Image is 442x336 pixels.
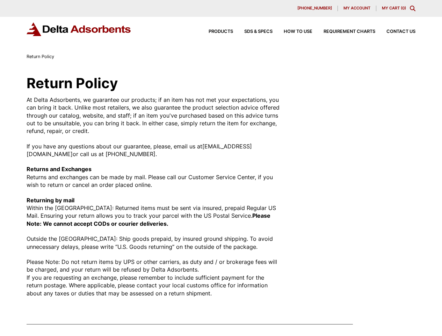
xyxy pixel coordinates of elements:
span: My account [343,6,370,10]
div: Toggle Modal Content [410,6,415,11]
a: My account [338,6,376,11]
a: How to Use [273,29,312,34]
strong: Please Note: We cannot accept CODs or courier deliveries. [27,212,270,227]
p: At Delta Adsorbents, we guarantee our products; if an item has not met your expectations, you can... [27,96,280,135]
a: SDS & SPECS [233,29,273,34]
h1: Return Policy [27,76,280,90]
span: Requirement Charts [324,29,375,34]
span: Products [209,29,233,34]
span: How to Use [284,29,312,34]
p: If you have any questions about our guarantee, please, email us at [EMAIL_ADDRESS][DOMAIN_NAME] o... [27,142,280,158]
a: Products [197,29,233,34]
a: Contact Us [375,29,415,34]
p: Returns and exchanges can be made by mail. Please call our Customer Service Center, if you wish t... [27,165,280,189]
span: Contact Us [386,29,415,34]
span: Return Policy [27,54,54,59]
a: My Cart (0) [382,6,406,10]
p: Within the [GEOGRAPHIC_DATA]: Returned items must be sent via insured, prepaid Regular US Mail. E... [27,196,280,228]
span: [PHONE_NUMBER] [297,6,332,10]
p: Please Note: Do not return items by UPS or other carriers, as duty and / or brokerage fees will b... [27,258,280,297]
strong: Returns and Exchanges [27,166,92,173]
strong: Returning by mail [27,197,74,204]
span: SDS & SPECS [244,29,273,34]
span: 0 [402,6,405,10]
img: Delta Adsorbents [27,22,131,36]
a: [PHONE_NUMBER] [292,6,338,11]
a: Requirement Charts [312,29,375,34]
p: Outside the [GEOGRAPHIC_DATA]: Ship goods prepaid, by insured ground shipping. To avoid unnecessa... [27,235,280,251]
